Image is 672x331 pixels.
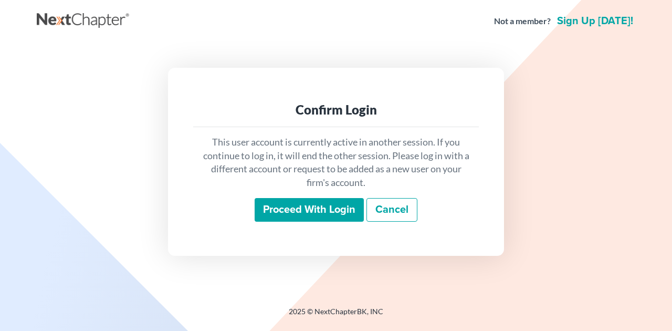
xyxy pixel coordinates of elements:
div: Confirm Login [202,101,470,118]
strong: Not a member? [494,15,551,27]
p: This user account is currently active in another session. If you continue to log in, it will end ... [202,136,470,190]
div: 2025 © NextChapterBK, INC [37,306,635,325]
a: Sign up [DATE]! [555,16,635,26]
input: Proceed with login [255,198,364,222]
a: Cancel [366,198,417,222]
